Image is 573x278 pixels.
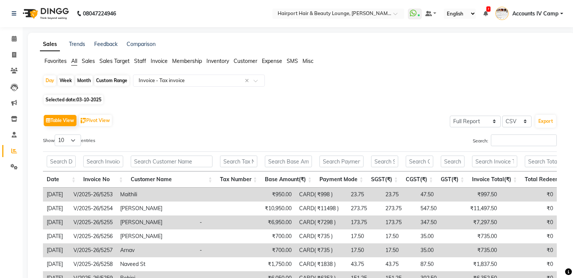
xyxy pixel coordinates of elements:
[116,257,196,271] td: Naveed St
[316,171,367,188] th: Payment Mode: activate to sort column ascending
[501,202,557,215] td: ₹0
[83,3,116,24] b: 08047224946
[287,58,298,64] span: SMS
[99,58,130,64] span: Sales Target
[448,188,501,202] td: ₹997.50
[43,202,70,215] td: [DATE]
[417,202,448,215] td: 547.50
[501,188,557,202] td: ₹0
[70,215,116,229] td: V/2025-26/5255
[116,243,196,257] td: Arnav
[70,202,116,215] td: V/2025-26/5254
[347,257,382,271] td: 43.75
[116,202,196,215] td: [PERSON_NAME]
[483,10,488,17] a: 7
[131,156,212,167] input: Search Customer Name
[295,202,347,215] td: CARD( ₹11498 )
[495,7,509,20] img: Accounts IV Camp
[43,188,70,202] td: [DATE]
[486,6,490,12] span: 7
[47,156,76,167] input: Search Date
[79,115,112,126] button: Pivot View
[382,202,417,215] td: 273.75
[116,188,196,202] td: Maithili
[295,257,347,271] td: CARD( ₹1838 )
[71,58,77,64] span: All
[43,243,70,257] td: [DATE]
[70,257,116,271] td: V/2025-26/5258
[76,97,101,102] span: 03-10-2025
[441,156,465,167] input: Search GST(₹)
[44,75,56,86] div: Day
[491,134,557,146] input: Search:
[448,257,501,271] td: ₹1,837.50
[347,243,382,257] td: 17.50
[241,229,295,243] td: ₹700.00
[70,243,116,257] td: V/2025-26/5257
[134,58,146,64] span: Staff
[371,156,398,167] input: Search SGST(₹)
[473,134,557,146] label: Search:
[43,229,70,243] td: [DATE]
[512,10,559,18] span: Accounts IV Camp
[382,188,417,202] td: 23.75
[116,229,196,243] td: [PERSON_NAME]
[196,215,241,229] td: -
[241,243,295,257] td: ₹700.00
[70,229,116,243] td: V/2025-26/5256
[245,77,251,85] span: Clear all
[382,229,417,243] td: 17.50
[501,215,557,229] td: ₹0
[347,215,382,229] td: 173.75
[303,58,313,64] span: Misc
[94,41,118,47] a: Feedback
[40,38,60,51] a: Sales
[82,58,95,64] span: Sales
[44,115,76,126] button: Table View
[367,171,402,188] th: SGST(₹): activate to sort column ascending
[417,243,448,257] td: 35.00
[58,75,74,86] div: Week
[402,171,437,188] th: CGST(₹): activate to sort column ascending
[44,58,67,64] span: Favorites
[196,243,241,257] td: -
[501,229,557,243] td: ₹0
[265,156,312,167] input: Search Base Amount(₹)
[347,202,382,215] td: 273.75
[79,171,127,188] th: Invoice No: activate to sort column ascending
[262,58,282,64] span: Expense
[468,171,521,188] th: Invoice Total(₹): activate to sort column ascending
[220,156,257,167] input: Search Tax Number
[417,188,448,202] td: 47.50
[127,41,156,47] a: Comparison
[83,156,123,167] input: Search Invoice No
[347,229,382,243] td: 17.50
[382,257,417,271] td: 43.75
[295,215,347,229] td: CARD( ₹7298 )
[43,257,70,271] td: [DATE]
[472,156,517,167] input: Search Invoice Total(₹)
[127,171,216,188] th: Customer Name: activate to sort column ascending
[116,215,196,229] td: [PERSON_NAME]
[501,257,557,271] td: ₹0
[19,3,71,24] img: logo
[347,188,382,202] td: 23.75
[43,171,79,188] th: Date: activate to sort column ascending
[535,115,556,128] button: Export
[241,257,295,271] td: ₹1,750.00
[448,229,501,243] td: ₹735.00
[44,95,103,104] span: Selected date:
[206,58,229,64] span: Inventory
[69,41,85,47] a: Trends
[295,229,347,243] td: CARD( ₹735 )
[81,118,86,124] img: pivot.png
[75,75,93,86] div: Month
[448,215,501,229] td: ₹7,297.50
[295,243,347,257] td: CARD( ₹735 )
[241,188,295,202] td: ₹950.00
[43,215,70,229] td: [DATE]
[417,229,448,243] td: 35.00
[261,171,316,188] th: Base Amount(₹): activate to sort column ascending
[151,58,168,64] span: Invoice
[448,243,501,257] td: ₹735.00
